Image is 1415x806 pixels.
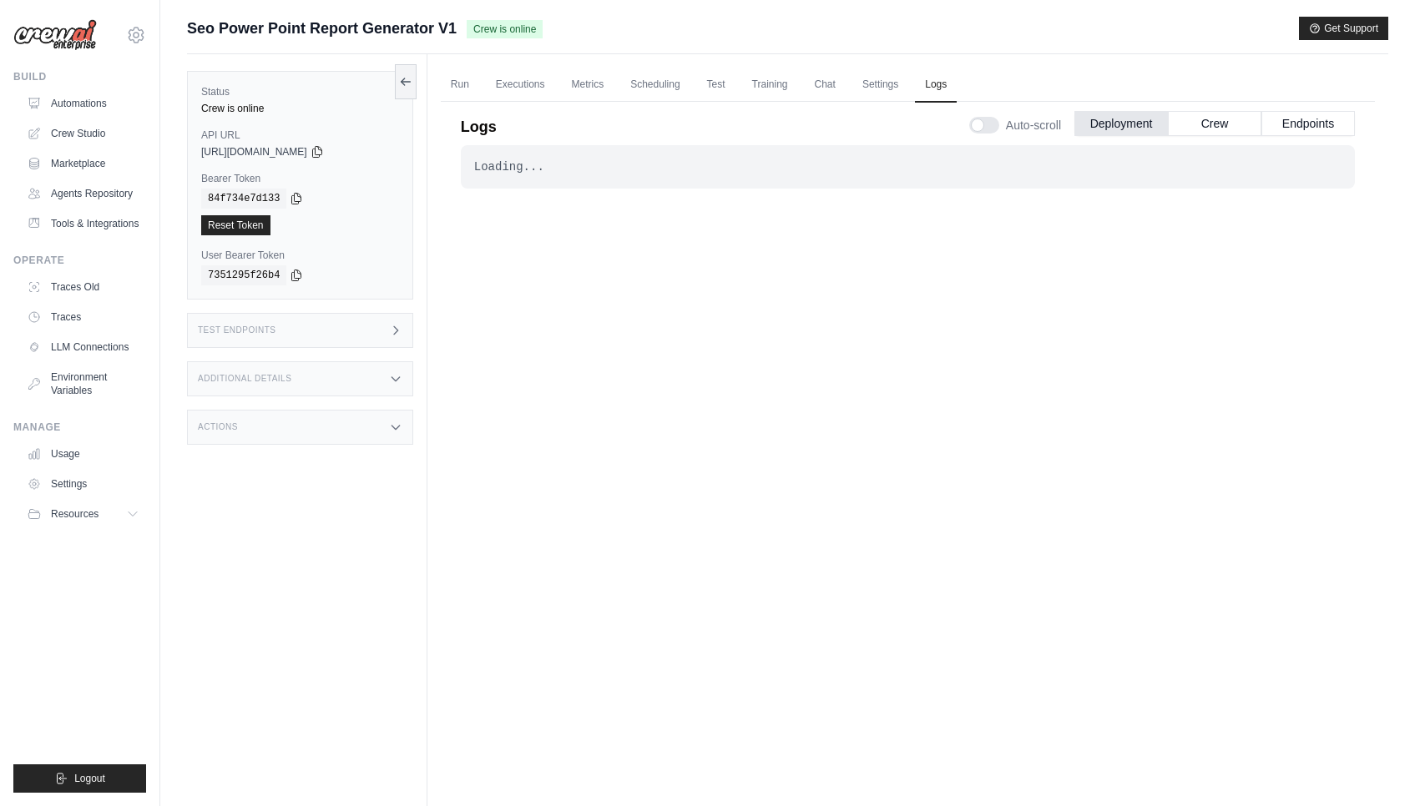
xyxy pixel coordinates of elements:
[198,422,238,432] h3: Actions
[20,120,146,147] a: Crew Studio
[201,172,399,185] label: Bearer Token
[201,215,270,235] a: Reset Token
[1168,111,1261,136] button: Crew
[461,115,497,139] p: Logs
[742,68,798,103] a: Training
[13,70,146,83] div: Build
[13,421,146,434] div: Manage
[187,17,457,40] span: Seo Power Point Report Generator V1
[805,68,846,103] a: Chat
[20,90,146,117] a: Automations
[201,145,307,159] span: [URL][DOMAIN_NAME]
[562,68,614,103] a: Metrics
[20,441,146,467] a: Usage
[13,19,97,51] img: Logo
[697,68,735,103] a: Test
[20,334,146,360] a: LLM Connections
[20,210,146,237] a: Tools & Integrations
[486,68,555,103] a: Executions
[201,249,399,262] label: User Bearer Token
[20,304,146,330] a: Traces
[198,325,276,335] h3: Test Endpoints
[915,68,957,103] a: Logs
[467,20,543,38] span: Crew is online
[201,189,286,209] code: 84f734e7d133
[13,764,146,793] button: Logout
[198,374,291,384] h3: Additional Details
[201,85,399,98] label: Status
[20,180,146,207] a: Agents Repository
[20,150,146,177] a: Marketplace
[1006,117,1061,133] span: Auto-scroll
[20,471,146,497] a: Settings
[74,772,105,785] span: Logout
[620,68,690,103] a: Scheduling
[441,68,479,103] a: Run
[51,507,99,521] span: Resources
[201,102,399,115] div: Crew is online
[474,159,1342,175] div: Loading...
[20,274,146,300] a: Traces Old
[201,128,399,142] label: API URL
[1299,17,1388,40] button: Get Support
[201,265,286,285] code: 7351295f26b4
[13,254,146,267] div: Operate
[1074,111,1168,136] button: Deployment
[852,68,908,103] a: Settings
[1332,726,1415,806] iframe: Chat Widget
[1261,111,1355,136] button: Endpoints
[20,501,146,527] button: Resources
[20,364,146,404] a: Environment Variables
